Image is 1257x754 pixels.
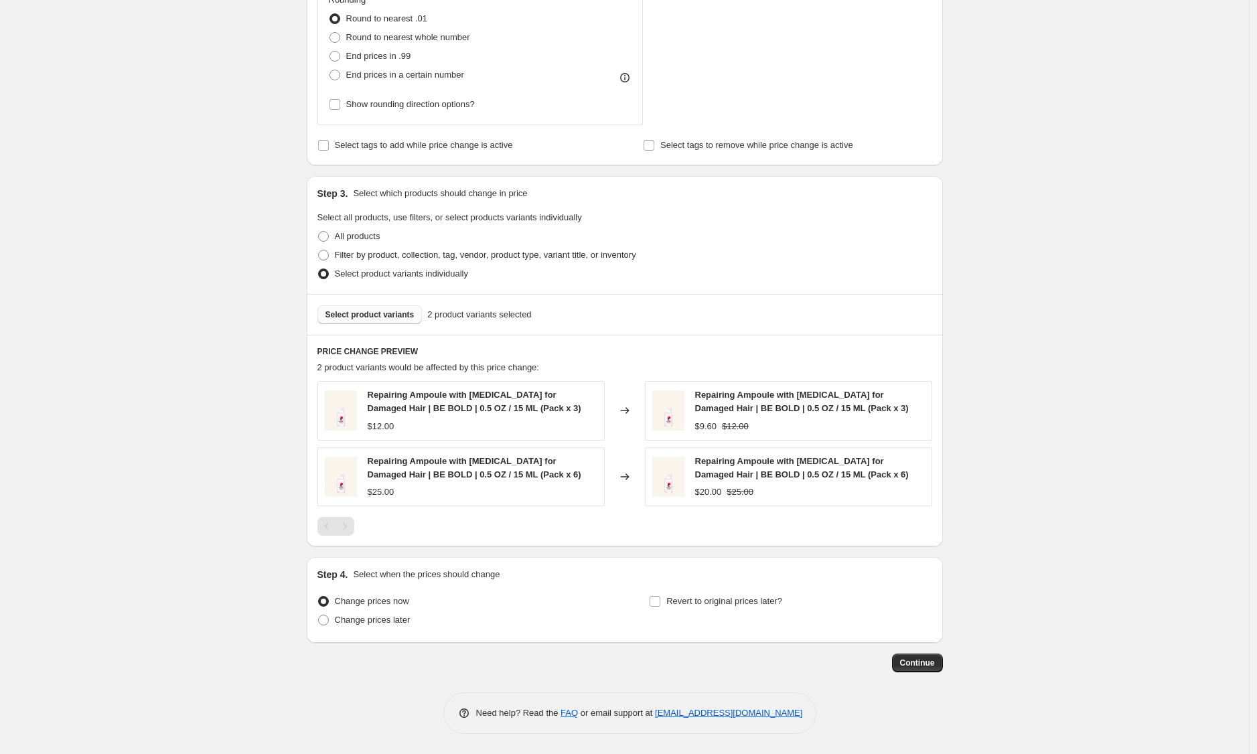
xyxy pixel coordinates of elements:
img: BOLD_80x.jpg [652,390,684,431]
span: Change prices later [335,615,411,625]
span: Select product variants [325,309,415,320]
a: [EMAIL_ADDRESS][DOMAIN_NAME] [655,708,802,718]
span: Select product variants individually [335,269,468,279]
span: Need help? Read the [476,708,561,718]
span: Repairing Ampoule with [MEDICAL_DATA] for Damaged Hair | BE BOLD | 0.5 OZ / 15 ML (Pack x 3) [695,390,909,413]
img: BOLD_80x.jpg [652,457,684,497]
img: BOLD_80x.jpg [325,390,357,431]
span: Repairing Ampoule with [MEDICAL_DATA] for Damaged Hair | BE BOLD | 0.5 OZ / 15 ML (Pack x 3) [368,390,581,413]
span: All products [335,231,380,241]
div: $20.00 [695,485,722,499]
div: $9.60 [695,420,717,433]
span: Continue [900,658,935,668]
p: Select which products should change in price [353,187,527,200]
span: Change prices now [335,596,409,606]
span: Round to nearest whole number [346,32,470,42]
span: End prices in a certain number [346,70,464,80]
span: Round to nearest .01 [346,13,427,23]
div: $25.00 [368,485,394,499]
h2: Step 3. [317,187,348,200]
span: Revert to original prices later? [666,596,782,606]
nav: Pagination [317,517,354,536]
strike: $12.00 [722,420,749,433]
button: Continue [892,654,943,672]
span: End prices in .99 [346,51,411,61]
a: FAQ [561,708,578,718]
h6: PRICE CHANGE PREVIEW [317,346,932,357]
span: Select all products, use filters, or select products variants individually [317,212,582,222]
span: Repairing Ampoule with [MEDICAL_DATA] for Damaged Hair | BE BOLD | 0.5 OZ / 15 ML (Pack x 6) [368,456,581,479]
span: 2 product variants would be affected by this price change: [317,362,539,372]
p: Select when the prices should change [353,568,500,581]
img: BOLD_80x.jpg [325,457,357,497]
strike: $25.00 [727,485,753,499]
span: or email support at [578,708,655,718]
span: Select tags to remove while price change is active [660,140,853,150]
span: Show rounding direction options? [346,99,475,109]
span: 2 product variants selected [427,308,531,321]
span: Select tags to add while price change is active [335,140,513,150]
span: Filter by product, collection, tag, vendor, product type, variant title, or inventory [335,250,636,260]
h2: Step 4. [317,568,348,581]
span: Repairing Ampoule with [MEDICAL_DATA] for Damaged Hair | BE BOLD | 0.5 OZ / 15 ML (Pack x 6) [695,456,909,479]
div: $12.00 [368,420,394,433]
button: Select product variants [317,305,423,324]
